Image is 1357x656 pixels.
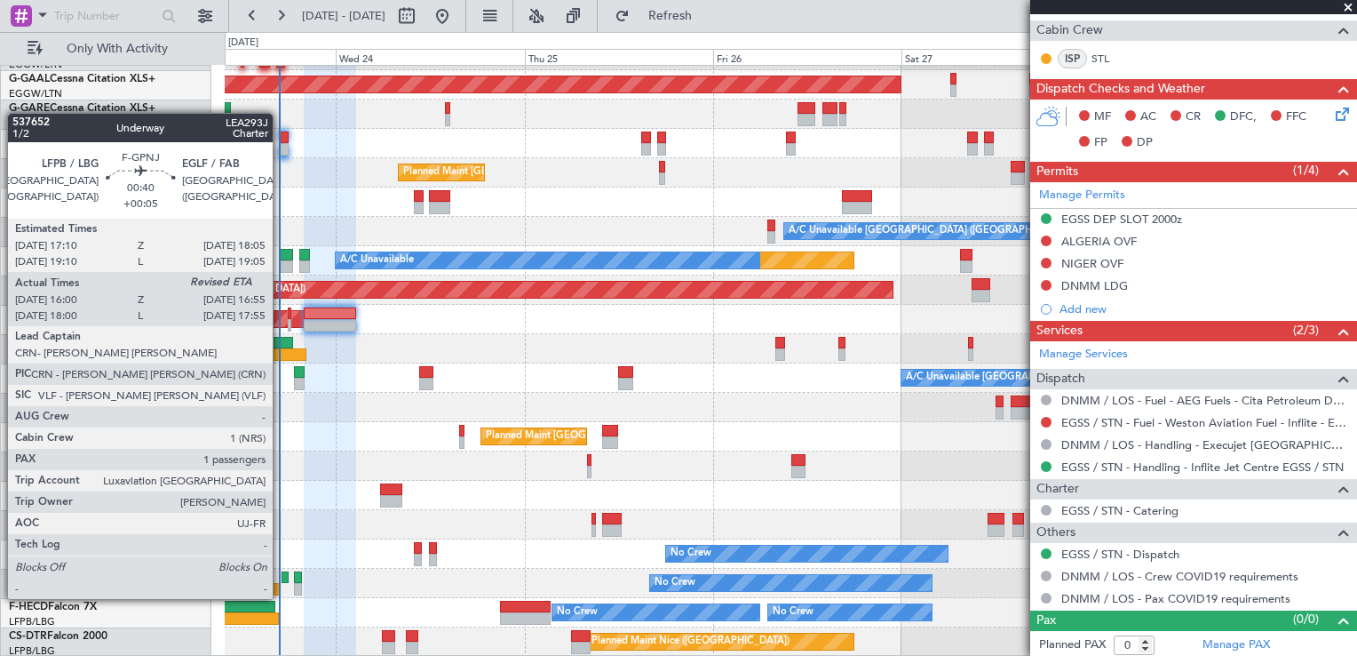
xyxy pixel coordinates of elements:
a: EGSS / STN - Fuel - Weston Aviation Fuel - Inflite - EGSS / STN [1061,415,1348,430]
div: Sat 27 [901,49,1090,65]
a: G-ENRGPraetor 600 [9,250,110,260]
a: DNMM / LOS - Fuel - AEG Fuels - Cita Petroleum DNMM / LOS [1061,393,1348,408]
a: LFMD/CEQ [9,556,60,570]
div: Planned Maint Nice ([GEOGRAPHIC_DATA]) [591,628,790,655]
span: DFC, [1230,108,1257,126]
input: Trip Number [54,3,156,29]
a: EGGW/LTN [9,234,62,247]
span: Others [1036,523,1075,543]
span: (0/0) [1293,610,1319,628]
span: T7-LZZI [9,367,45,378]
span: T7-EMI [9,514,44,524]
span: T7-FFI [9,338,40,348]
span: (1/4) [1293,161,1319,180]
div: NIGER OVF [1061,256,1123,271]
span: CR [1186,108,1201,126]
span: FFC [1286,108,1306,126]
a: G-GARECessna Citation XLS+ [9,103,155,114]
span: G-JAGA [9,162,50,172]
span: Cabin Crew [1036,20,1103,41]
span: G-VNOR [9,279,52,290]
span: G-GAAL [9,74,50,84]
a: EVRA/RIX [9,498,53,511]
label: Planned PAX [1039,636,1106,654]
div: No Crew [655,570,695,596]
a: T7-DYNChallenger 604 [9,484,125,495]
a: T7-FFIFalcon 7X [9,338,89,348]
span: Charter [1036,479,1079,500]
div: A/C Unavailable [GEOGRAPHIC_DATA] ([GEOGRAPHIC_DATA]) [906,364,1194,391]
a: EGSS / STN - Dispatch [1061,547,1179,562]
a: G-LEGCLegacy 600 [9,220,104,231]
a: EGLF/FAB [9,380,55,394]
div: A/C Unavailable [GEOGRAPHIC_DATA] ([GEOGRAPHIC_DATA]) [789,218,1077,244]
a: EGLF/FAB [9,146,55,159]
a: LX-AOACitation Mustang [9,455,136,466]
a: G-SPCYLegacy 650 [9,191,104,202]
a: EDLW/DTM [9,439,61,452]
a: T7-N1960Legacy 650 [9,308,115,319]
a: VHHH/HKG [9,351,61,364]
span: F-GPNJ [9,572,47,583]
span: Pax [1036,611,1056,631]
span: G-SIRS [9,132,43,143]
a: LX-INBFalcon 900EX EASy II [9,426,149,436]
div: [DATE] [228,36,258,51]
a: G-SIRSCitation Excel [9,132,111,143]
span: G-ENRG [9,250,51,260]
div: ALGERIA OVF [1061,234,1137,249]
a: [PERSON_NAME]/QSA [9,468,114,482]
a: EGGW/LTN [9,87,62,100]
div: No Crew [557,599,598,626]
span: Permits [1036,162,1078,182]
span: Dispatch [1036,369,1085,389]
div: Add new [1059,301,1348,316]
a: LGAV/ATH [9,204,57,218]
span: Dispatch Checks and Weather [1036,79,1205,100]
span: G-GARE [9,103,50,114]
div: Planned Maint [GEOGRAPHIC_DATA] ([GEOGRAPHIC_DATA]) [403,159,683,186]
a: G-VNORChallenger 650 [9,279,129,290]
span: LX-TRO [9,396,47,407]
div: Tue 23 [147,49,336,65]
span: G-LEGC [9,220,47,231]
span: LX-INB [9,426,44,436]
div: Wed 24 [336,49,524,65]
span: G-SPCY [9,191,47,202]
a: Manage PAX [1202,636,1270,654]
button: Only With Activity [20,35,193,63]
a: LFPB/LBG [9,615,55,628]
a: EGGW/LTN [9,410,62,423]
span: Refresh [633,10,708,22]
a: EGNR/CEG [9,116,62,130]
span: LX-AOA [9,455,50,466]
a: F-GPNJFalcon 900EX [9,572,115,583]
a: F-HECDFalcon 7X [9,602,97,612]
span: DP [1137,134,1153,152]
a: EGSS/STN [9,263,56,276]
div: Thu 25 [525,49,713,65]
a: EGGW/LTN [9,175,62,188]
a: T7-LZZIPraetor 600 [9,367,105,378]
span: CS-DTR [9,631,47,642]
a: EGLF/FAB [9,292,55,306]
span: AC [1140,108,1156,126]
span: F-HECD [9,602,48,612]
a: EGSS / STN - Handling - Inflite Jet Centre EGSS / STN [1061,460,1344,475]
div: A/C Unavailable [340,247,414,274]
a: STL [1091,51,1131,67]
div: No Crew [773,599,813,626]
a: LFMN/NCE [9,527,61,540]
span: Services [1036,321,1083,341]
a: G-GAALCessna Citation XLS+ [9,74,155,84]
a: Manage Services [1039,346,1128,364]
span: 9H-LPZ [9,543,44,554]
span: [DATE] - [DATE] [302,8,385,24]
a: DNMM / LOS - Crew COVID19 requirements [1061,569,1298,584]
a: 9H-LPZLegacy 500 [9,543,101,554]
div: ISP [1058,49,1087,68]
a: DNMM/LOS [9,322,64,335]
span: T7-DYN [9,484,49,495]
a: Manage Permits [1039,187,1125,204]
div: Planned Maint [GEOGRAPHIC_DATA] ([GEOGRAPHIC_DATA]) [486,423,766,450]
